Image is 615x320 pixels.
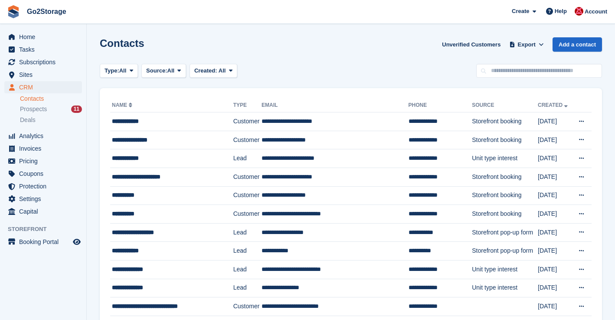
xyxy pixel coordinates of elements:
button: Type: All [100,64,138,78]
td: [DATE] [538,260,572,279]
a: menu [4,31,82,43]
a: Name [112,102,134,108]
td: Lead [233,223,262,242]
td: Storefront booking [472,205,538,224]
span: Pricing [19,155,71,167]
a: Unverified Customers [438,37,504,52]
a: menu [4,142,82,155]
a: menu [4,180,82,192]
td: Customer [233,297,262,316]
td: Customer [233,205,262,224]
span: Settings [19,193,71,205]
td: Lead [233,242,262,261]
h1: Contacts [100,37,144,49]
td: Storefront pop-up form [472,223,538,242]
span: Tasks [19,43,71,56]
a: Preview store [72,237,82,247]
th: Email [262,99,409,112]
td: [DATE] [538,297,572,316]
a: Contacts [20,95,82,103]
th: Phone [409,99,472,112]
td: Lead [233,260,262,279]
span: Sites [19,69,71,81]
th: Source [472,99,538,112]
td: [DATE] [538,205,572,224]
span: All [219,67,226,74]
td: Customer [233,131,262,149]
span: Storefront [8,225,86,234]
a: Created [538,102,569,108]
td: Unit type interest [472,260,538,279]
td: [DATE] [538,279,572,297]
span: Type: [105,66,119,75]
span: All [167,66,175,75]
span: All [119,66,127,75]
span: Subscriptions [19,56,71,68]
span: Booking Portal [19,236,71,248]
span: Source: [146,66,167,75]
a: menu [4,56,82,68]
span: Protection [19,180,71,192]
td: [DATE] [538,131,572,149]
a: Deals [20,115,82,125]
span: Capital [19,205,71,218]
td: [DATE] [538,186,572,205]
td: Storefront booking [472,131,538,149]
a: Prospects 11 [20,105,82,114]
span: Created: [194,67,217,74]
td: [DATE] [538,149,572,168]
th: Type [233,99,262,112]
a: menu [4,43,82,56]
td: Storefront pop-up form [472,242,538,261]
td: Storefront booking [472,112,538,131]
td: Customer [233,168,262,186]
td: Customer [233,186,262,205]
button: Created: All [190,64,237,78]
td: Unit type interest [472,149,538,168]
img: James Pearson [575,7,583,16]
a: menu [4,155,82,167]
div: 11 [71,106,82,113]
span: Help [555,7,567,16]
button: Export [507,37,546,52]
a: menu [4,81,82,93]
span: Account [585,7,607,16]
td: Customer [233,112,262,131]
td: [DATE] [538,112,572,131]
a: menu [4,193,82,205]
span: Deals [20,116,36,124]
span: Export [518,40,536,49]
a: menu [4,69,82,81]
td: [DATE] [538,242,572,261]
td: Lead [233,279,262,297]
a: menu [4,130,82,142]
span: Invoices [19,142,71,155]
img: stora-icon-8386f47178a22dfd0bd8f6a31ec36ba5ce8667c1dd55bd0f319d3a0aa187defe.svg [7,5,20,18]
td: [DATE] [538,223,572,242]
span: Prospects [20,105,47,113]
td: Unit type interest [472,279,538,297]
span: Analytics [19,130,71,142]
td: [DATE] [538,168,572,186]
span: Home [19,31,71,43]
a: Go2Storage [23,4,70,19]
span: CRM [19,81,71,93]
a: menu [4,205,82,218]
span: Create [512,7,529,16]
td: Lead [233,149,262,168]
span: Coupons [19,168,71,180]
td: Storefront booking [472,168,538,186]
a: menu [4,236,82,248]
a: Add a contact [553,37,602,52]
button: Source: All [141,64,186,78]
a: menu [4,168,82,180]
td: Storefront booking [472,186,538,205]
